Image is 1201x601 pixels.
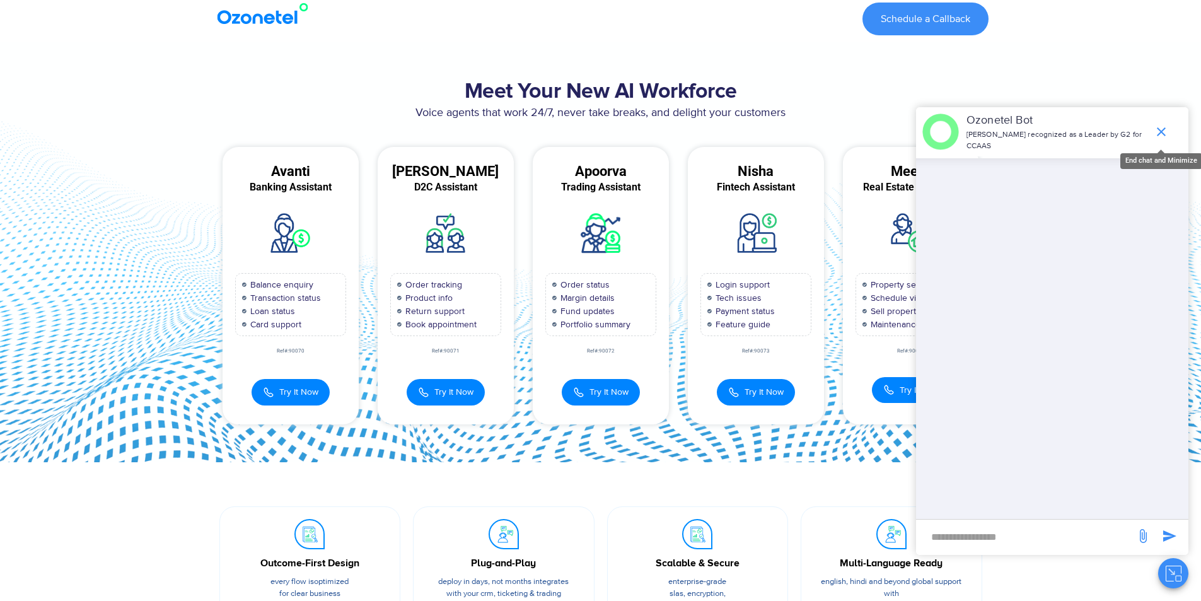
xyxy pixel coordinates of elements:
span: Property search [867,278,933,291]
p: Ozonetel Bot [966,112,1147,129]
span: optimized [314,576,349,586]
span: Balance enquiry [247,278,313,291]
img: Call Icon [263,385,274,399]
span: Schedule viewing [867,291,939,305]
div: Fintech Assistant [688,182,824,193]
div: Avanti [223,166,359,177]
button: Try It Now [717,379,795,406]
span: Order tracking [402,278,462,291]
a: Schedule a Callback [862,3,989,35]
span: Portfolio summary [557,318,630,331]
div: Nisha [688,166,824,177]
div: Multi-Language Ready [820,556,963,571]
span: Margin details [557,291,615,305]
span: Product info [402,291,453,305]
span: Try It Now [434,385,473,399]
button: Try It Now [562,379,640,406]
img: Call Icon [728,385,740,399]
p: Voice agents that work 24/7, never take breaks, and delight your customers [213,105,989,122]
span: Loan status [247,305,295,318]
span: Return support [402,305,465,318]
span: Payment status [712,305,775,318]
div: Real Estate Assistant [843,182,979,193]
img: Call Icon [883,384,895,395]
span: Login support [712,278,770,291]
img: Call Icon [573,385,584,399]
div: [PERSON_NAME] [378,166,514,177]
span: Schedule a Callback [881,14,970,24]
div: Apoorva [533,166,669,177]
span: Sell property [867,305,920,318]
div: D2C Assistant [378,182,514,193]
div: Meera [843,166,979,177]
div: Plug-and-Play [432,556,575,571]
button: Try It Now [407,379,485,406]
div: Scalable & Secure [627,556,769,571]
span: Try It Now [279,385,318,399]
span: Maintenance request [867,318,953,331]
span: Transaction status [247,291,321,305]
img: Call Icon [418,385,429,399]
span: Every flow is [270,576,314,586]
span: Feature guide [712,318,770,331]
div: Ref#:90072 [533,349,669,354]
span: Fund updates [557,305,615,318]
button: Try It Now [252,379,330,406]
span: send message [1157,523,1182,549]
span: Enterprise-grade [668,576,726,586]
p: [PERSON_NAME] recognized as a Leader by G2 for CCAAS [966,129,1147,152]
span: Card support [247,318,301,331]
span: end chat or minimize [1149,119,1174,144]
div: Banking Assistant [223,182,359,193]
h2: Meet Your New AI Workforce [213,79,989,105]
span: Try It Now [745,385,784,399]
button: Try It Now [872,377,950,403]
div: new-msg-input [922,526,1129,549]
span: Tech issues [712,291,762,305]
div: Ref#:90074 [843,349,979,354]
div: Ref#:90073 [688,349,824,354]
span: Try It Now [900,383,939,397]
img: header [922,114,959,150]
button: Close chat [1158,558,1188,588]
div: Trading Assistant [533,182,669,193]
span: Try It Now [589,385,629,399]
div: Outcome-First Design [239,556,381,571]
div: Ref#:90071 [378,349,514,354]
span: Book appointment [402,318,477,331]
div: Ref#:90070 [223,349,359,354]
span: Order status [557,278,610,291]
span: send message [1130,523,1156,549]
